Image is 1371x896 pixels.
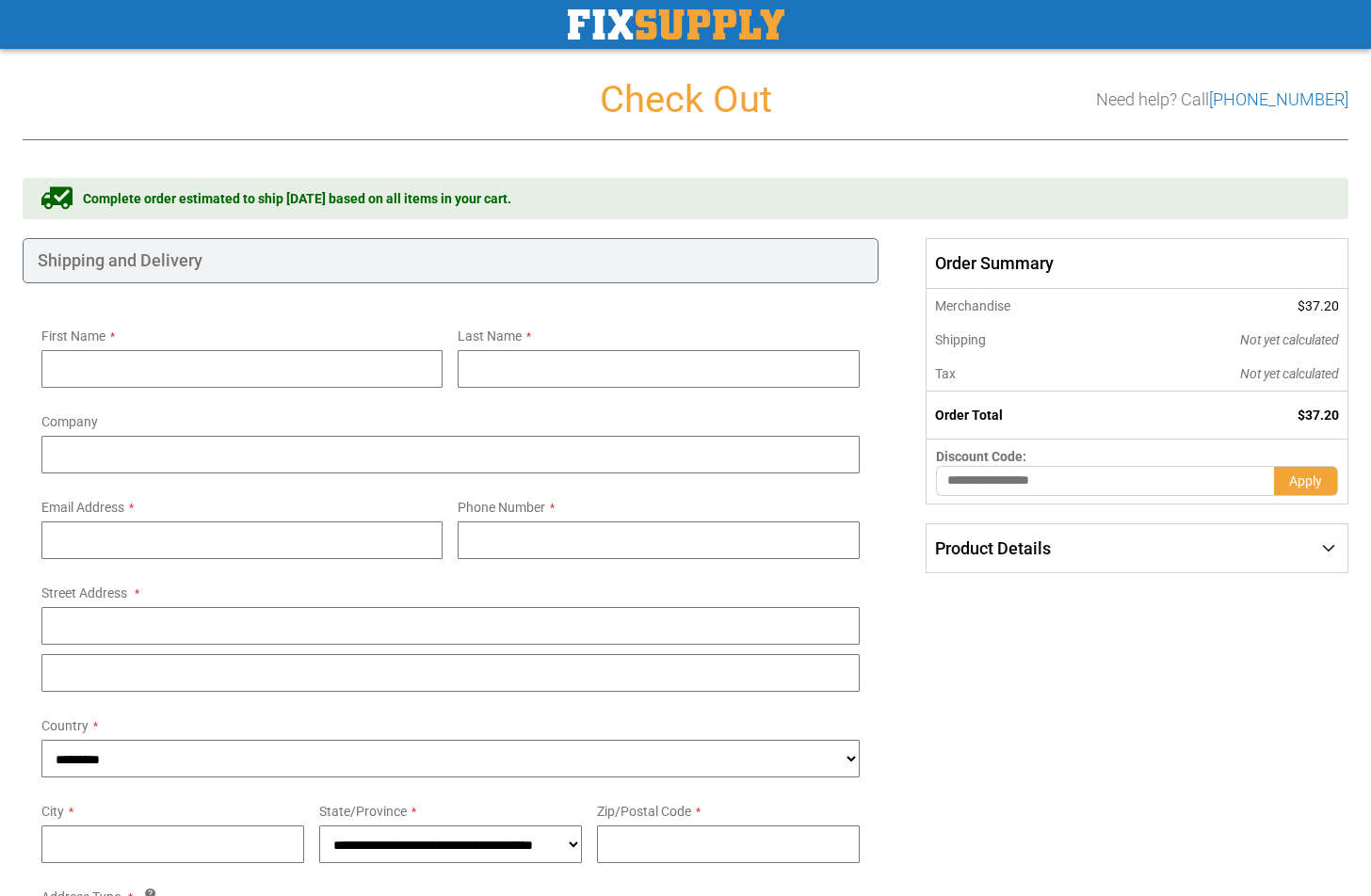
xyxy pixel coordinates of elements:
[41,414,98,429] span: Company
[926,289,1113,323] th: Merchandise
[458,328,522,344] span: Last Name
[41,804,64,819] span: City
[1274,466,1338,496] button: Apply
[1240,366,1339,381] span: Not yet calculated
[926,357,1113,392] th: Tax
[1096,90,1348,109] h3: Need help? Call
[926,238,1348,289] span: Order Summary
[41,328,105,344] span: First Name
[1289,473,1322,488] span: Apply
[23,79,1348,120] h1: Check Out
[597,804,691,819] span: Zip/Postal Code
[935,332,986,347] span: Shipping
[1298,408,1339,423] span: $37.20
[83,189,511,208] span: Complete order estimated to ship [DATE] based on all items in your cart.
[568,9,784,40] img: Fix Industrial Supply
[319,804,407,819] span: State/Province
[936,449,1026,464] span: Discount Code:
[568,9,784,40] a: store logo
[1240,332,1339,347] span: Not yet calculated
[935,408,1003,423] strong: Order Total
[41,718,89,733] span: Country
[1209,89,1348,109] a: [PHONE_NUMBER]
[23,238,879,283] div: Shipping and Delivery
[458,500,545,515] span: Phone Number
[41,500,124,515] span: Email Address
[41,585,127,600] span: Street Address
[935,538,1051,558] span: Product Details
[1298,298,1339,313] span: $37.20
